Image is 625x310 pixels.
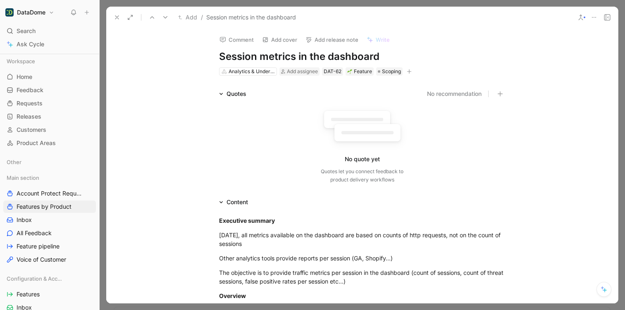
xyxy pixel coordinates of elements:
[17,203,72,211] span: Features by Product
[219,231,505,248] div: [DATE], all metrics available on the dashboard are based on counts of http requests, not on the c...
[3,187,96,200] a: Account Protect Requests
[3,172,96,266] div: Main sectionAccount Protect RequestsFeatures by ProductInboxAll FeedbackFeature pipelineVoice of ...
[227,197,248,207] div: Content
[3,200,96,213] a: Features by Product
[3,272,96,285] div: Configuration & Access
[3,71,96,83] a: Home
[17,255,66,264] span: Voice of Customer
[3,288,96,300] a: Features
[3,97,96,110] a: Requests
[3,110,96,123] a: Releases
[17,9,45,16] h1: DataDome
[427,89,482,99] button: No recommendation
[321,167,403,184] div: Quotes let you connect feedback to product delivery workflows
[7,274,62,283] span: Configuration & Access
[3,25,96,37] div: Search
[3,156,96,168] div: Other
[7,174,39,182] span: Main section
[17,86,43,94] span: Feedback
[3,172,96,184] div: Main section
[3,84,96,96] a: Feedback
[17,139,56,147] span: Product Areas
[3,137,96,149] a: Product Areas
[17,99,43,107] span: Requests
[7,57,35,65] span: Workspace
[17,26,36,36] span: Search
[219,217,275,224] strong: Executive summary
[216,34,258,45] button: Comment
[324,67,341,76] div: DAT-62
[347,69,352,74] img: 🌱
[382,67,401,76] span: Scoping
[302,34,362,45] button: Add release note
[3,227,96,239] a: All Feedback
[219,292,246,299] strong: Overview
[3,124,96,136] a: Customers
[3,55,96,67] div: Workspace
[3,7,56,18] button: DataDomeDataDome
[201,12,203,22] span: /
[17,39,44,49] span: Ask Cycle
[17,126,46,134] span: Customers
[376,36,390,43] span: Write
[219,268,505,286] div: The objective is to provide traffic metrics per session in the dashboard (count of sessions, coun...
[3,240,96,253] a: Feature pipeline
[229,67,275,76] div: Analytics & Understanding
[363,34,394,45] button: Write
[216,197,251,207] div: Content
[258,34,301,45] button: Add cover
[17,73,32,81] span: Home
[347,67,372,76] div: Feature
[7,158,21,166] span: Other
[17,216,32,224] span: Inbox
[5,8,14,17] img: DataDome
[219,50,505,63] h1: Session metrics in the dashboard
[17,242,60,250] span: Feature pipeline
[17,290,40,298] span: Features
[17,189,85,198] span: Account Protect Requests
[3,156,96,171] div: Other
[3,38,96,50] a: Ask Cycle
[3,214,96,226] a: Inbox
[287,68,318,74] span: Add assignee
[17,112,41,121] span: Releases
[345,154,380,164] div: No quote yet
[176,12,199,22] button: Add
[206,12,296,22] span: Session metrics in the dashboard
[216,89,250,99] div: Quotes
[219,254,505,262] div: Other analytics tools provide reports per session (GA, Shopify…)
[346,67,374,76] div: 🌱Feature
[17,229,52,237] span: All Feedback
[3,253,96,266] a: Voice of Customer
[376,67,403,76] div: Scoping
[227,89,246,99] div: Quotes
